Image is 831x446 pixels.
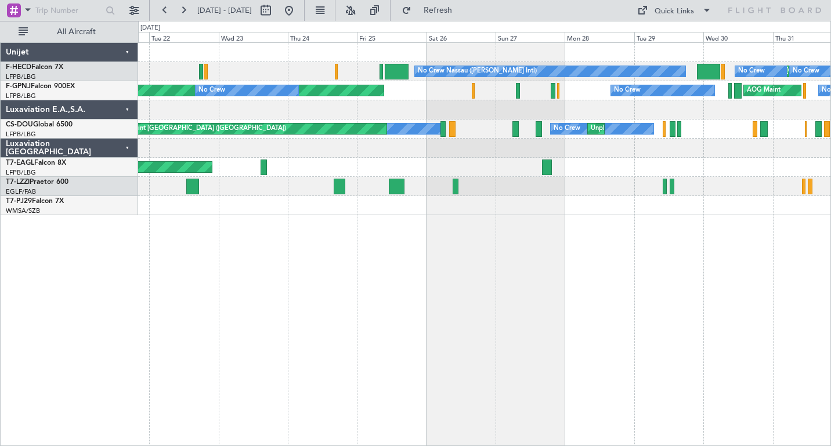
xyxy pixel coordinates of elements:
[6,83,31,90] span: F-GPNJ
[427,32,496,42] div: Sat 26
[396,1,466,20] button: Refresh
[6,130,36,139] a: LFPB/LBG
[197,5,252,16] span: [DATE] - [DATE]
[140,23,160,33] div: [DATE]
[655,6,694,17] div: Quick Links
[565,32,634,42] div: Mon 28
[6,83,75,90] a: F-GPNJFalcon 900EX
[6,179,30,186] span: T7-LZZI
[6,64,63,71] a: F-HECDFalcon 7X
[13,23,126,41] button: All Aircraft
[747,82,781,99] div: AOG Maint
[288,32,357,42] div: Thu 24
[35,2,102,19] input: Trip Number
[6,159,66,166] a: T7-EAGLFalcon 8X
[6,206,40,215] a: WMSA/SZB
[219,32,288,42] div: Wed 23
[554,120,580,137] div: No Crew
[634,32,703,42] div: Tue 29
[418,63,537,80] div: No Crew Nassau ([PERSON_NAME] Intl)
[6,64,31,71] span: F-HECD
[6,198,64,205] a: T7-PJ29Falcon 7X
[6,72,36,81] a: LFPB/LBG
[6,121,73,128] a: CS-DOUGlobal 6500
[357,32,426,42] div: Fri 25
[103,120,286,137] div: Planned Maint [GEOGRAPHIC_DATA] ([GEOGRAPHIC_DATA])
[6,187,36,196] a: EGLF/FAB
[496,32,565,42] div: Sun 27
[414,6,463,14] span: Refresh
[30,28,122,36] span: All Aircraft
[6,198,32,205] span: T7-PJ29
[198,82,225,99] div: No Crew
[6,159,34,166] span: T7-EAGL
[631,1,717,20] button: Quick Links
[614,82,641,99] div: No Crew
[6,121,33,128] span: CS-DOU
[793,63,819,80] div: No Crew
[6,92,36,100] a: LFPB/LBG
[591,120,782,137] div: Unplanned Maint [GEOGRAPHIC_DATA] ([GEOGRAPHIC_DATA])
[6,168,36,177] a: LFPB/LBG
[6,179,68,186] a: T7-LZZIPraetor 600
[738,63,765,80] div: No Crew
[149,32,218,42] div: Tue 22
[703,32,772,42] div: Wed 30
